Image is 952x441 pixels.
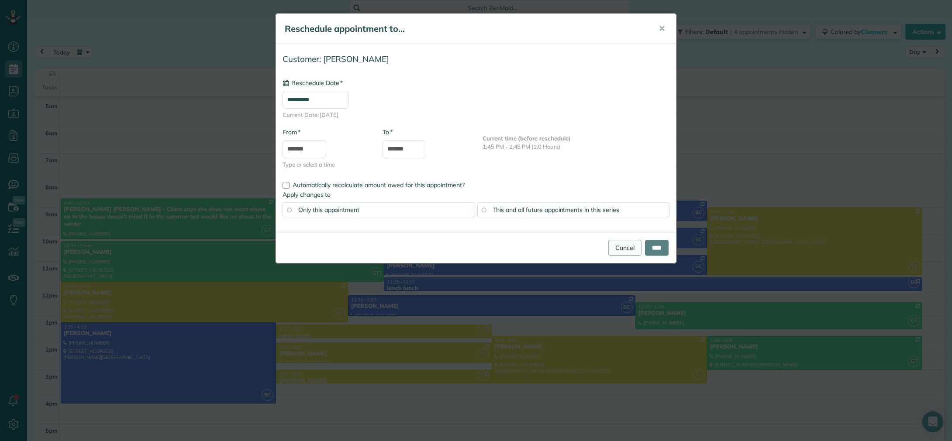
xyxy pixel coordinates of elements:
input: Only this appointment [287,208,291,212]
input: This and all future appointments in this series [482,208,486,212]
a: Cancel [608,240,642,256]
span: Type or select a time [283,161,369,169]
span: Only this appointment [298,206,359,214]
h5: Reschedule appointment to... [285,23,646,35]
label: Apply changes to [283,190,669,199]
label: To [383,128,393,137]
label: Reschedule Date [283,79,343,87]
label: From [283,128,300,137]
p: 1:45 PM - 2:45 PM (1.0 Hours) [483,143,669,151]
span: This and all future appointments in this series [493,206,619,214]
span: ✕ [659,24,665,34]
b: Current time (before reschedule) [483,135,571,142]
span: Current Date: [DATE] [283,111,669,119]
span: Automatically recalculate amount owed for this appointment? [293,181,465,189]
h4: Customer: [PERSON_NAME] [283,55,669,64]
